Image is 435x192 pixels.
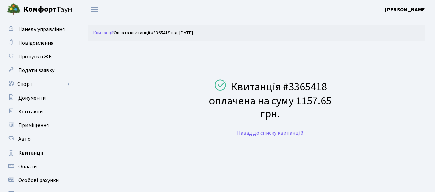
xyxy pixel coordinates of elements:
[3,132,72,146] a: Авто
[18,108,43,115] span: Контакти
[23,4,72,15] span: Таун
[3,173,72,187] a: Особові рахунки
[18,53,52,60] span: Пропуск в ЖК
[3,36,72,50] a: Повідомлення
[3,105,72,118] a: Контакти
[18,122,49,129] span: Приміщення
[18,25,65,33] span: Панель управління
[18,149,43,157] span: Квитанції
[3,118,72,132] a: Приміщення
[93,29,113,36] a: Квитанції
[18,67,54,74] span: Подати заявку
[3,160,72,173] a: Оплати
[18,163,37,170] span: Оплати
[3,146,72,160] a: Квитанції
[3,22,72,36] a: Панель управління
[18,135,31,143] span: Авто
[237,129,303,137] a: Назад до списку квитанцій
[3,91,72,105] a: Документи
[385,6,427,13] b: [PERSON_NAME]
[86,4,103,15] button: Переключити навігацію
[113,29,193,37] li: Оплата квитанції #3365418 від [DATE]
[3,50,72,64] a: Пропуск в ЖК
[385,5,427,14] a: [PERSON_NAME]
[7,3,21,16] img: logo.png
[3,64,72,77] a: Подати заявку
[18,39,53,47] span: Повідомлення
[18,177,59,184] span: Особові рахунки
[209,79,331,122] h2: Квитанція #3365418 оплачена на суму 1157.65 грн.
[3,77,72,91] a: Спорт
[18,94,46,102] span: Документи
[23,4,56,15] b: Комфорт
